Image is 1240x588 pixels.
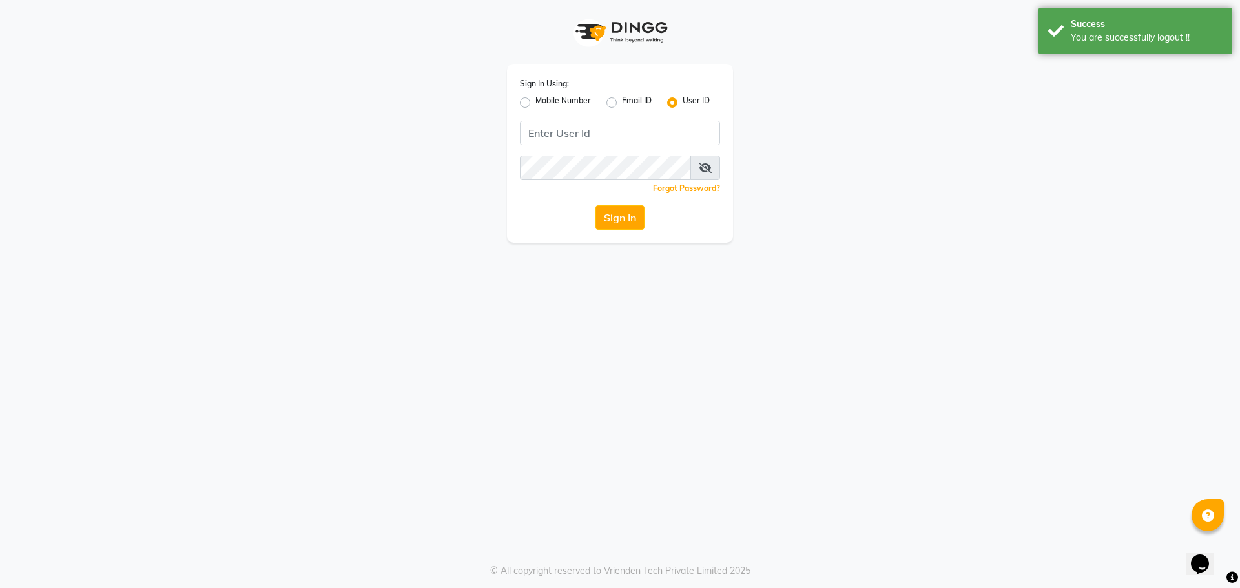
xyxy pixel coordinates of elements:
input: Username [520,156,691,180]
button: Sign In [595,205,645,230]
input: Username [520,121,720,145]
a: Forgot Password? [653,183,720,193]
label: Mobile Number [535,95,591,110]
img: logo1.svg [568,13,672,51]
label: User ID [683,95,710,110]
iframe: chat widget [1186,536,1227,575]
label: Sign In Using: [520,78,569,90]
label: Email ID [622,95,652,110]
